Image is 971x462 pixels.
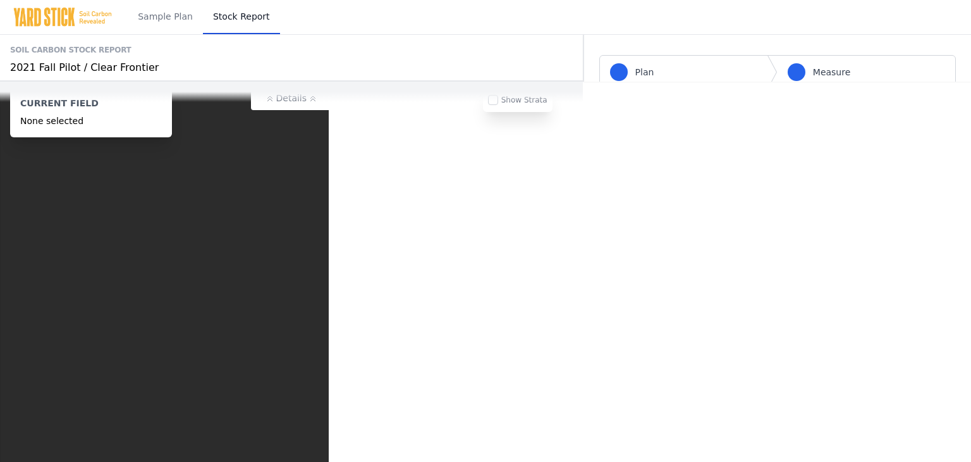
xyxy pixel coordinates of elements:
div: None selected [20,115,162,127]
div: 2021 Fall Pilot / Clear Frontier [10,60,573,75]
div: Soil Carbon Stock Report [10,40,573,60]
div: Current Field [20,97,162,115]
span: Measure [813,66,851,78]
span: Plan [635,66,654,78]
img: Yard Stick Logo [13,7,113,27]
nav: Progress [599,55,956,89]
